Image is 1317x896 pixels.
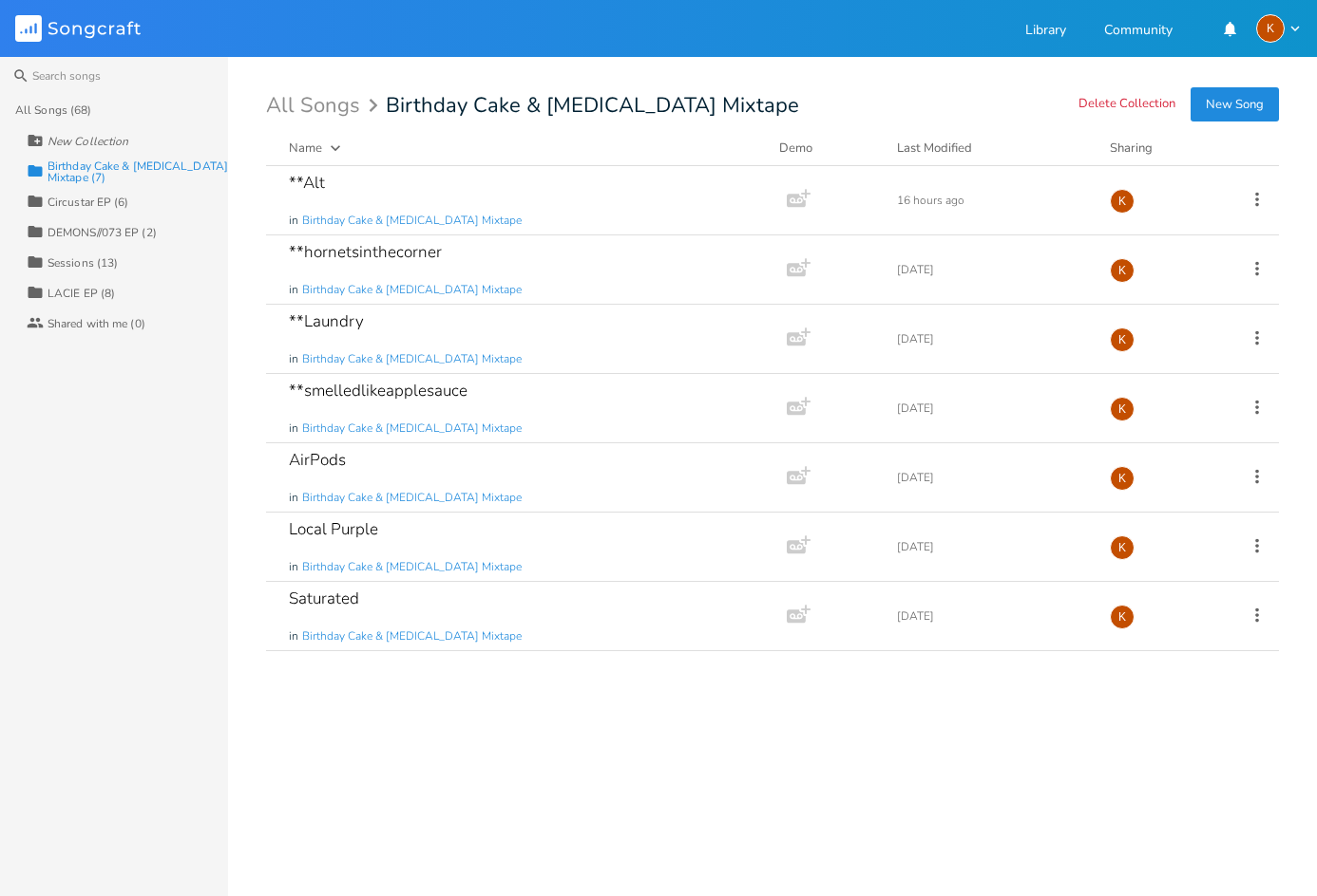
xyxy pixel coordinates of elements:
span: Birthday Cake & [MEDICAL_DATA] Mixtape [302,559,522,575]
div: 16 hours ago [897,195,1087,206]
span: in [289,490,298,506]
div: New Collection [48,136,128,147]
span: Birthday Cake & [MEDICAL_DATA] Mixtape [302,282,522,298]
div: AirPods [289,452,346,468]
button: K [1256,14,1302,43]
div: Kat [1110,466,1135,491]
div: Sharing [1110,139,1224,158]
div: Local Purple [289,521,378,537]
div: [DATE] [897,541,1087,552]
span: Birthday Cake & [MEDICAL_DATA] Mixtape [302,420,522,437]
span: in [289,628,298,644]
div: Last Modified [897,140,972,157]
div: Saturated [289,590,359,607]
div: Kat [1256,14,1285,43]
span: Birthday Cake & [MEDICAL_DATA] Mixtape [302,351,522,367]
div: Kat [1110,258,1135,283]
div: Circustar EP (6) [48,196,129,208]
button: Name [289,139,756,158]
div: All Songs [266,97,384,115]
button: New Song [1191,87,1279,121]
div: All Songs (68) [15,104,91,116]
div: [DATE] [897,472,1087,483]
div: DEMONS//073 EP (2) [48,227,157,238]
div: Shared with me (0) [48,318,145,329]
div: Sessions (13) [48,257,118,269]
span: in [289,420,298,437]
div: **smelledlikeapplesauce [289,383,468,399]
span: in [289,559,298,575]
div: Name [289,140,322,157]
span: Birthday Cake & [MEDICAL_DATA] Mixtape [302,490,522,506]
div: [DATE] [897,610,1087,622]
div: Kat [1110,327,1135,352]
div: Kat [1110,605,1135,629]
div: **hornetsinthecorner [289,244,442,260]
span: Birthday Cake & [MEDICAL_DATA] Mixtape [386,95,799,116]
div: [DATE] [897,264,1087,275]
div: [DATE] [897,402,1087,414]
button: Delete Collection [1078,97,1175,113]
button: Last Modified [897,139,1087,158]
a: Community [1104,24,1173,40]
div: Kat [1110,189,1135,214]
div: Birthday Cake & [MEDICAL_DATA] Mixtape (7) [48,160,228,183]
span: Birthday Cake & [MEDICAL_DATA] Mixtape [302,213,522,229]
span: Birthday Cake & [MEDICAL_DATA] Mixtape [302,628,522,644]
span: in [289,213,298,229]
div: Kat [1110,397,1135,421]
span: in [289,282,298,298]
div: Demo [779,139,874,158]
a: Library [1025,24,1066,40]
div: [DATE] [897,333,1087,345]
div: LACIE EP (8) [48,288,115,299]
div: Kat [1110,535,1135,560]
span: in [289,351,298,367]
